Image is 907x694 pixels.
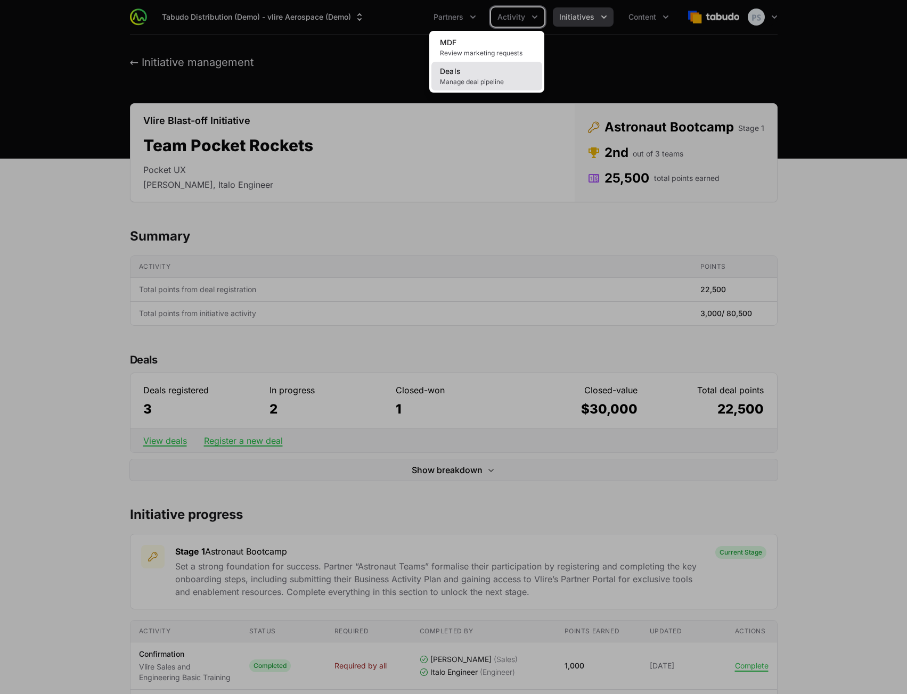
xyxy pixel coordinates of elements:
span: Review marketing requests [440,49,534,57]
span: MDF [440,38,457,47]
div: Main navigation [147,7,675,27]
a: DealsManage deal pipeline [431,62,542,90]
span: Deals [440,67,461,76]
div: Activity menu [491,7,544,27]
a: MDFReview marketing requests [431,33,542,62]
span: Manage deal pipeline [440,78,534,86]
